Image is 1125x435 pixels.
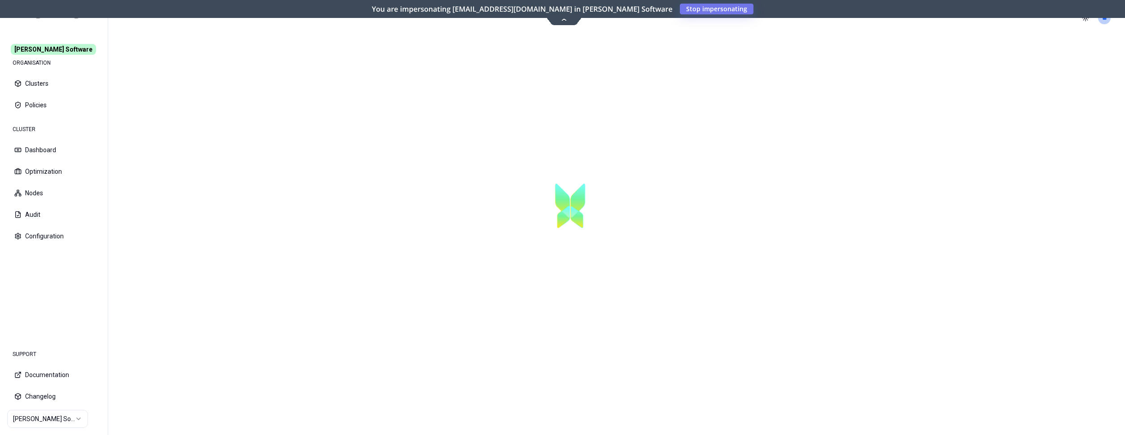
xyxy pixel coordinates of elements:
[7,205,101,224] button: Audit
[7,345,101,363] div: SUPPORT
[11,44,96,55] span: [PERSON_NAME] Software
[7,183,101,203] button: Nodes
[7,74,101,93] button: Clusters
[7,140,101,160] button: Dashboard
[7,95,101,115] button: Policies
[7,162,101,181] button: Optimization
[7,365,101,385] button: Documentation
[7,387,101,406] button: Changelog
[7,226,101,246] button: Configuration
[7,54,101,72] div: ORGANISATION
[7,120,101,138] div: CLUSTER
